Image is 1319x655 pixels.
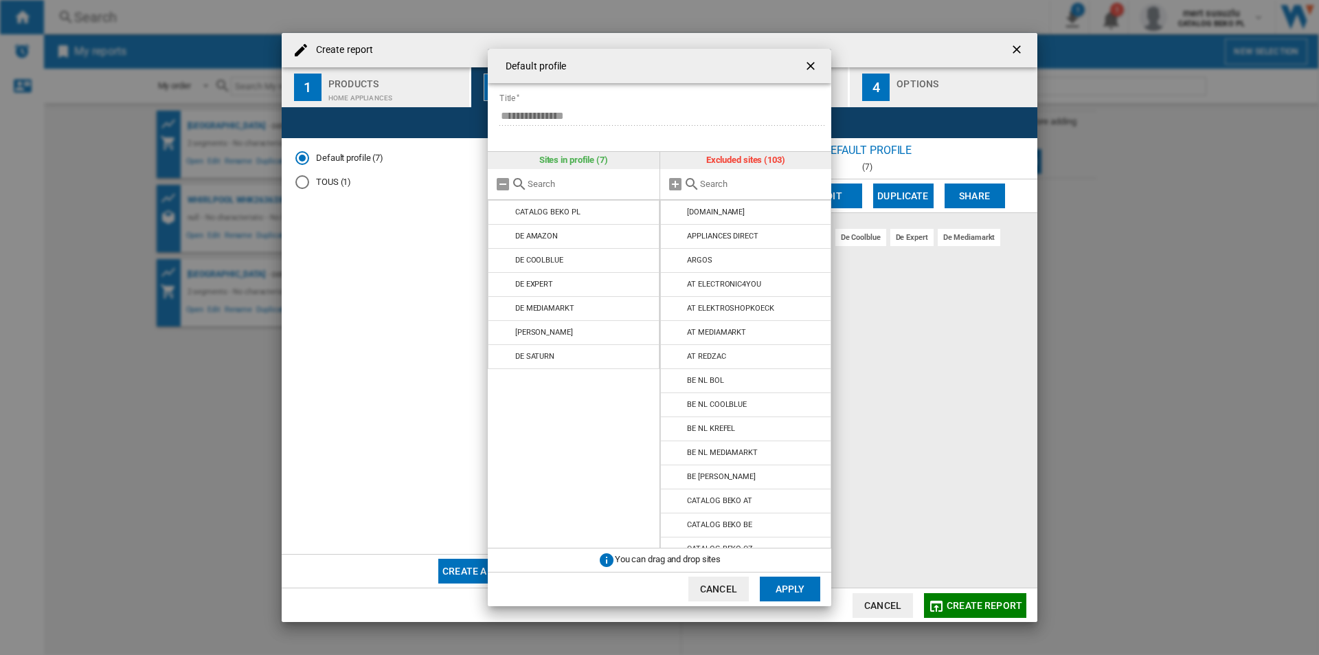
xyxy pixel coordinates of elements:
div: DE EXPERT [515,280,553,289]
button: getI18NText('BUTTONS.CLOSE_DIALOG') [798,52,826,80]
div: APPLIANCES DIRECT [687,232,758,241]
div: [DOMAIN_NAME] [687,208,745,217]
div: AT ELECTRONIC4YOU [687,280,760,289]
div: BE NL KREFEL [687,424,735,433]
div: AT ELEKTROSHOPKOECK [687,304,774,313]
span: You can drag and drop sites [615,554,721,564]
div: CATALOG BEKO AT [687,496,752,505]
div: DE AMAZON [515,232,558,241]
button: Cancel [688,577,749,601]
div: Sites in profile (7) [488,152,659,168]
div: Excluded sites (103) [660,152,832,168]
div: DE MEDIAMARKT [515,304,574,313]
h4: Default profile [499,60,567,74]
div: CATALOG BEKO BE [687,520,752,529]
input: Search [528,179,653,189]
div: BE NL COOLBLUE [687,400,747,409]
div: DE COOLBLUE [515,256,563,265]
div: [PERSON_NAME] [515,328,573,337]
input: Search [700,179,825,189]
div: BE NL MEDIAMARKT [687,448,757,457]
div: ARGOS [687,256,712,265]
div: CATALOG BEKO PL [515,208,580,217]
md-icon: Remove all [495,176,511,192]
div: AT MEDIAMARKT [687,328,746,337]
div: AT REDZAC [687,352,725,361]
div: CATALOG BEKO CZ [687,544,753,553]
ng-md-icon: getI18NText('BUTTONS.CLOSE_DIALOG') [804,59,820,76]
div: DE SATURN [515,352,554,361]
md-icon: Add all [667,176,684,192]
div: BE NL BOL [687,376,723,385]
div: BE [PERSON_NAME] [687,472,755,481]
button: Apply [760,577,820,601]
